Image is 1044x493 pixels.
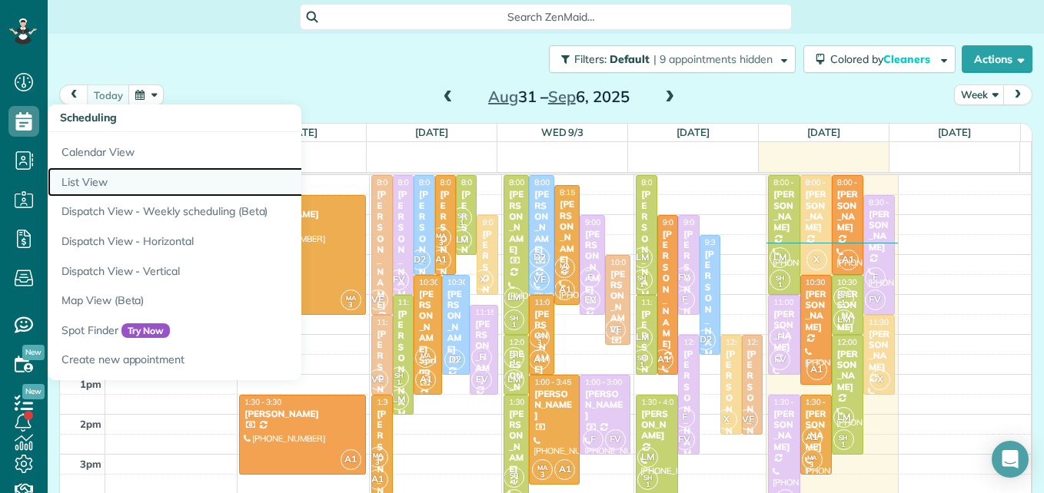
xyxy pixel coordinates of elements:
a: Map View (Beta) [48,286,432,316]
span: A1 [415,369,436,390]
span: SH [457,211,467,220]
small: 3 [555,266,574,280]
small: 3 [533,468,552,482]
div: [PERSON_NAME] [683,229,694,350]
div: [PERSON_NAME] [868,209,890,253]
span: 11:15 - 1:30 [475,307,517,317]
div: [PERSON_NAME] [868,329,890,373]
span: A1 [341,449,361,470]
span: SH [776,273,785,282]
span: D2 [410,250,431,270]
span: 9:30 - 12:30 [705,237,746,247]
div: [PERSON_NAME] [559,199,575,265]
span: 10:30 - 1:30 [419,277,460,287]
button: Filters: Default | 9 appointments hidden [549,45,796,73]
div: [PERSON_NAME] [805,409,827,453]
span: SH [510,313,519,322]
small: 1 [834,296,853,310]
span: SH [637,273,647,282]
span: 10:30 - 1:00 [447,277,489,287]
div: [PERSON_NAME] [534,309,550,375]
div: [PERSON_NAME] [376,189,387,310]
span: 8:30 - 11:30 [869,197,910,207]
button: Week [954,84,1005,105]
span: 8:00 - 11:00 [534,177,576,187]
small: 3 [803,458,822,472]
span: F [674,407,695,428]
div: [PERSON_NAME] [508,189,524,255]
span: F [770,327,790,348]
span: F [674,290,695,310]
span: A1 [838,250,859,270]
small: 3 [341,298,361,313]
span: SH [510,351,519,359]
span: A1 [431,250,451,270]
span: VE [367,369,388,390]
span: FV [388,270,409,290]
span: SH [643,473,653,481]
span: FV [770,349,790,370]
div: [PERSON_NAME] [683,349,694,470]
span: VE [737,409,758,430]
span: X [473,270,494,290]
span: VE [529,270,550,290]
span: FV [674,429,695,450]
span: 8:00 - 10:30 [806,177,847,187]
small: 1 [504,356,524,370]
span: D2 [444,349,465,370]
span: SH [839,433,848,442]
span: SH [839,291,848,299]
small: 1 [389,376,408,390]
small: 1 [452,216,471,230]
span: FV [674,267,695,288]
span: LM [504,287,524,308]
button: prev [59,84,88,105]
button: next [1003,84,1032,105]
span: 1:00 - 3:45 [534,377,571,387]
span: VE [367,290,388,310]
div: [PERSON_NAME] [447,289,466,355]
small: 3 [431,236,451,250]
span: Colored by [830,52,936,66]
a: [DATE] [415,126,448,138]
h2: 31 – 6, 2025 [463,88,655,105]
span: 9:00 - 1:00 [663,217,700,227]
span: VE [605,319,626,340]
div: [PERSON_NAME] [418,189,430,310]
a: Calendar View [48,132,432,167]
span: D2 [695,329,716,350]
span: 12:00 - 1:30 [509,337,550,347]
a: [DATE] [284,126,318,138]
div: [PERSON_NAME] [397,189,409,310]
div: [PERSON_NAME] [662,229,673,350]
span: X [717,409,737,430]
span: MA [436,231,446,240]
small: 3 [416,356,435,370]
div: [PERSON_NAME] [610,269,626,335]
div: [PERSON_NAME] [534,189,550,255]
div: [PERSON_NAME] [460,189,472,310]
span: LM [632,327,653,348]
span: MA [807,453,817,462]
div: [PERSON_NAME] [836,349,859,393]
a: Dispatch View - Horizontal [48,227,432,256]
span: 1:30 - 3:30 [806,397,843,407]
span: 12:00 - 3:00 [837,337,879,347]
span: 8:00 - 10:30 [419,177,460,187]
span: 2pm [80,418,101,430]
span: LM [770,247,790,268]
small: 1 [770,278,790,293]
span: LM [637,447,658,468]
a: Dispatch View - Vertical [48,256,432,286]
span: A1 [806,359,827,380]
span: LM [833,309,854,330]
button: Colored byCleaners [803,45,956,73]
span: 12:00 - 2:30 [726,337,767,347]
div: [PERSON_NAME] [773,409,795,453]
span: Scheduling [60,111,117,124]
span: A1 [802,427,823,448]
div: [PERSON_NAME] [584,229,600,295]
span: LM [833,407,854,428]
button: today [87,84,130,105]
div: [PERSON_NAME] [773,309,795,353]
